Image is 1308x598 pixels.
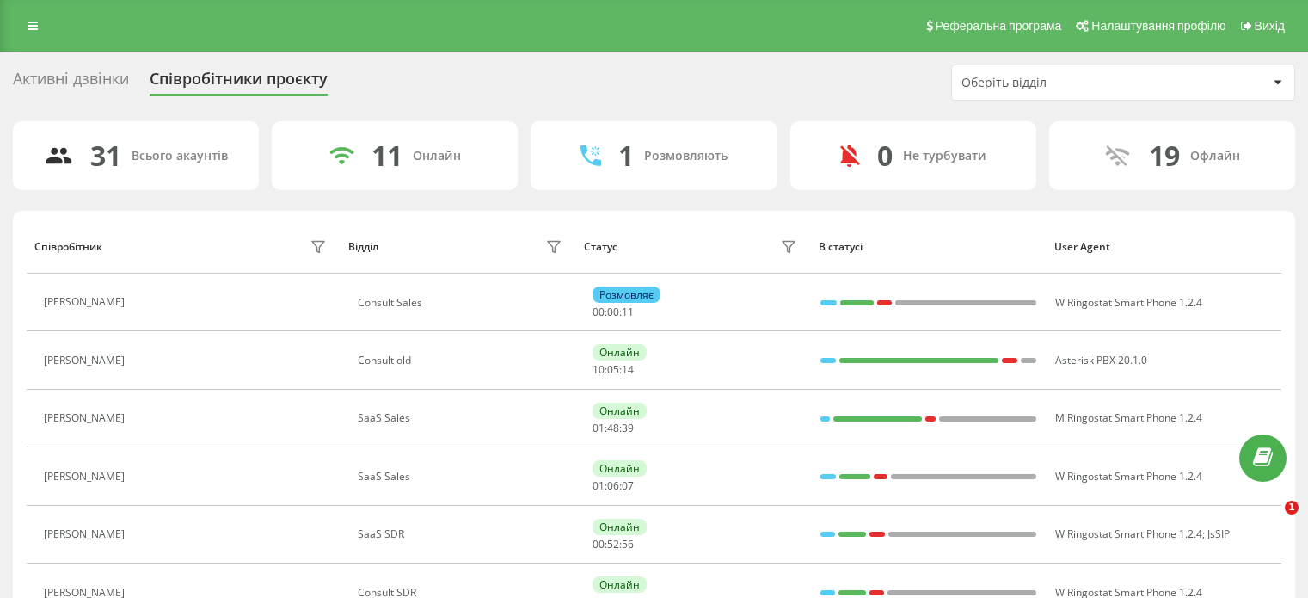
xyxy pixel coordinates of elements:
[593,519,647,535] div: Онлайн
[903,149,986,163] div: Не турбувати
[593,460,647,477] div: Онлайн
[1055,295,1202,310] span: W Ringostat Smart Phone 1.2.4
[593,364,634,376] div: : :
[1190,149,1240,163] div: Офлайн
[593,576,647,593] div: Онлайн
[593,537,605,552] span: 00
[34,241,102,253] div: Співробітник
[90,139,121,172] div: 31
[1250,501,1291,542] iframe: Intercom live chat
[593,344,647,361] div: Онлайн
[593,421,605,435] span: 01
[622,305,634,319] span: 11
[1055,469,1202,484] span: W Ringostat Smart Phone 1.2.4
[622,362,634,377] span: 14
[593,539,634,551] div: : :
[358,297,567,309] div: Consult Sales
[593,478,605,493] span: 01
[936,19,1062,33] span: Реферальна програма
[593,305,605,319] span: 00
[44,528,129,540] div: [PERSON_NAME]
[593,287,660,303] div: Розмовляє
[593,422,634,435] div: : :
[13,70,129,96] div: Активні дзвінки
[593,480,634,492] div: : :
[1207,527,1230,541] span: JsSIP
[358,412,567,424] div: SaaS Sales
[622,421,634,435] span: 39
[1149,139,1180,172] div: 19
[1091,19,1225,33] span: Налаштування профілю
[1285,501,1299,515] span: 1
[150,70,328,96] div: Співробітники проєкту
[1055,410,1202,425] span: M Ringostat Smart Phone 1.2.4
[622,537,634,552] span: 56
[593,306,634,318] div: : :
[44,412,129,424] div: [PERSON_NAME]
[44,354,129,367] div: [PERSON_NAME]
[358,528,567,540] div: SaaS SDR
[44,471,129,483] div: [PERSON_NAME]
[372,139,402,172] div: 11
[1055,353,1147,367] span: Asterisk PBX 20.1.0
[644,149,728,163] div: Розмовляють
[618,139,634,172] div: 1
[607,362,619,377] span: 05
[1055,527,1202,541] span: W Ringostat Smart Phone 1.2.4
[877,139,893,172] div: 0
[593,362,605,377] span: 10
[1255,19,1285,33] span: Вихід
[607,421,619,435] span: 48
[44,296,129,308] div: [PERSON_NAME]
[819,241,1038,253] div: В статусі
[132,149,228,163] div: Всього акаунтів
[593,403,647,419] div: Онлайн
[348,241,378,253] div: Відділ
[584,241,617,253] div: Статус
[961,76,1167,90] div: Оберіть відділ
[358,471,567,483] div: SaaS Sales
[622,478,634,493] span: 07
[1054,241,1274,253] div: User Agent
[607,478,619,493] span: 06
[607,305,619,319] span: 00
[607,537,619,552] span: 52
[358,354,567,367] div: Consult old
[413,149,461,163] div: Онлайн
